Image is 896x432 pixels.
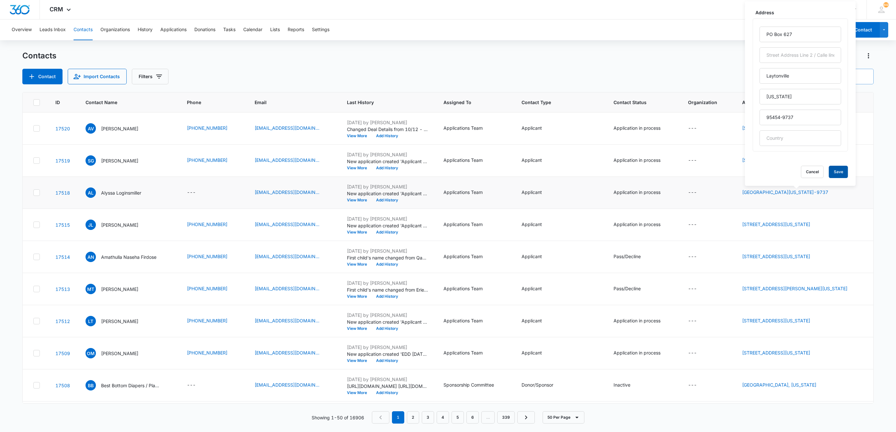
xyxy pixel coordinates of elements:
a: [EMAIL_ADDRESS][DOMAIN_NAME] [255,349,319,356]
a: [EMAIL_ADDRESS][DOMAIN_NAME] [255,189,319,196]
div: Applicant [522,285,542,292]
button: Add History [372,166,403,170]
a: [STREET_ADDRESS][PERSON_NAME][US_STATE] [742,125,847,131]
div: Applications Team [443,317,483,324]
div: --- [688,381,697,389]
button: Contacts [74,19,93,40]
div: Phone - (510) 691-9270 - Select to Edit Field [187,125,239,132]
div: Applicant [522,189,542,196]
div: --- [688,349,697,357]
div: Contact Type - Donor/Sponsor - Select to Edit Field [522,381,565,389]
div: Email - levasjay@gmail.com - Select to Edit Field [255,221,331,229]
div: Application in process [614,317,661,324]
p: [DATE] by [PERSON_NAME] [347,344,428,351]
button: Add History [372,198,403,202]
div: Application in process [614,221,661,228]
button: Add History [372,391,403,395]
a: Page 5 [452,411,464,424]
div: --- [688,157,697,164]
button: Reports [288,19,304,40]
div: Phone - (228) 335-3518 - Select to Edit Field [187,157,239,164]
a: Page 4 [437,411,449,424]
div: Organization - - Select to Edit Field [688,349,708,357]
div: Applications Team [443,221,483,228]
a: [GEOGRAPHIC_DATA], [US_STATE] [742,382,816,388]
div: Email - A.logins_miller@yahoo.com - Select to Edit Field [255,189,331,197]
button: Cancel [801,166,824,178]
button: Add History [372,294,403,298]
div: Assigned To - Applications Team - Select to Edit Field [443,157,494,164]
div: Contact Type - Applicant - Select to Edit Field [522,157,554,164]
div: Organization - - Select to Edit Field [688,381,708,389]
p: New application created 'Applicant - [PERSON_NAME]'. [347,222,428,229]
a: [STREET_ADDRESS][US_STATE] [742,350,810,355]
a: [EMAIL_ADDRESS][DOMAIN_NAME] [255,285,319,292]
div: Applications Team [443,349,483,356]
div: Email - minoshcanaomy13@gmail.com - Select to Edit Field [255,285,331,293]
div: Contact Name - Best Bottom Diapers / Planet Wise - Select to Edit Field [86,380,171,390]
a: Page 6 [466,411,479,424]
a: [PHONE_NUMBER] [187,221,227,228]
button: View More [347,262,372,266]
div: Phone - (228) 456-8201 - Select to Edit Field [187,317,239,325]
button: View More [347,230,372,234]
p: [PERSON_NAME] [101,157,138,164]
p: New application created 'Applicant - [PERSON_NAME]'. [347,158,428,165]
button: Applications [160,19,187,40]
div: Address - 1916 N 5th Ave, Laurel, Mississippi, 39440 - Select to Edit Field [742,317,822,325]
button: Calendar [243,19,262,40]
div: Phone - (484) 634-6462 - Select to Edit Field [187,349,239,357]
div: Contact Status - Application in process - Select to Edit Field [614,221,672,229]
div: Application in process [614,157,661,163]
div: Contact Status - Application in process - Select to Edit Field [614,157,672,164]
div: Contact Status - Application in process - Select to Edit Field [614,125,672,132]
button: Import Contacts [68,69,127,84]
p: [DATE] by [PERSON_NAME] [347,183,428,190]
div: Contact Name - Samantha Graves - Select to Edit Field [86,155,150,166]
span: LT [86,316,96,326]
p: First child's name changed from Erielys [PERSON_NAME] to DENIED D/T CD# [DATE]: [PERSON_NAME]. [347,286,428,293]
div: Contact Type - Applicant - Select to Edit Field [522,317,554,325]
div: Address - 1142 Perkiomen Ave, Reading, Pennsylvania, 19602 - Select to Edit Field [742,349,822,357]
a: [PHONE_NUMBER] [187,157,227,163]
a: [PHONE_NUMBER] [187,125,227,131]
span: Last History [347,99,419,106]
label: Address [755,9,851,16]
div: --- [187,189,196,197]
input: State [760,89,841,104]
span: JL [86,220,96,230]
a: Page 3 [422,411,434,424]
div: Phone - (551) 313-3122 - Select to Edit Field [187,253,239,261]
em: 1 [392,411,404,424]
div: --- [688,317,697,325]
button: Add Contact [22,69,63,84]
div: --- [688,253,697,261]
div: Contact Name - Alyssa Loginsmiller - Select to Edit Field [86,187,153,198]
span: AN [86,252,96,262]
p: Changed Deal Details from 10/12 - address doc 30+ days; child doc ok. asking if she still has CDs... [347,126,428,133]
div: --- [688,221,697,229]
div: Donor/Sponsor [522,381,553,388]
div: Organization - - Select to Edit Field [688,189,708,197]
span: AV [86,123,96,134]
p: Best Bottom Diapers / Planet Wise [101,382,159,389]
div: Address - Elburn, Illinois - Select to Edit Field [742,381,828,389]
div: Assigned To - Applications Team - Select to Edit Field [443,285,494,293]
a: [EMAIL_ADDRESS][DOMAIN_NAME] [255,317,319,324]
a: [STREET_ADDRESS][PERSON_NAME][US_STATE] [742,157,847,163]
button: Filters [132,69,168,84]
button: Overview [12,19,32,40]
div: Phone - - Select to Edit Field [187,381,207,389]
button: Add Contact [836,22,880,38]
p: [PERSON_NAME] [101,125,138,132]
p: [DATE] by [PERSON_NAME] [347,280,428,286]
div: Contact Status - Pass/Decline - Select to Edit Field [614,253,652,261]
a: Navigate to contact details page for Amathulla Naseha Firdose [55,254,70,260]
a: [PHONE_NUMBER] [187,349,227,356]
a: Navigate to contact details page for Alyssa Loginsmiller [55,190,70,196]
p: [PERSON_NAME] [101,350,138,357]
input: Street Address Line 2 / Calle línea 2 [760,47,841,63]
div: Contact Name - Amathulla Naseha Firdose - Select to Edit Field [86,252,168,262]
button: Organizations [100,19,130,40]
p: [DATE] by [PERSON_NAME] [347,312,428,318]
